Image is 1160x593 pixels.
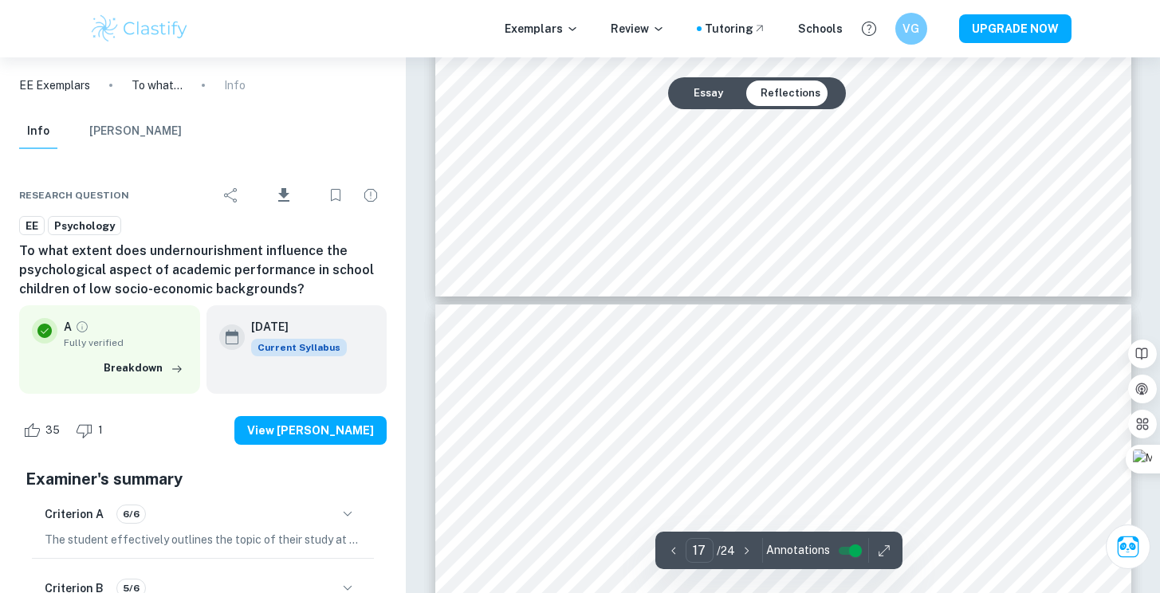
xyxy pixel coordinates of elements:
[19,188,129,202] span: Research question
[48,216,121,236] a: Psychology
[89,114,182,149] button: [PERSON_NAME]
[895,13,927,45] button: VG
[215,179,247,211] div: Share
[250,175,317,216] div: Download
[355,179,387,211] div: Report issue
[251,318,334,336] h6: [DATE]
[611,20,665,37] p: Review
[89,422,112,438] span: 1
[19,77,90,94] a: EE Exemplars
[855,15,883,42] button: Help and Feedback
[19,242,387,299] h6: To what extent does undernourishment influence the psychological aspect of academic performance i...
[64,336,187,350] span: Fully verified
[117,507,145,521] span: 6/6
[251,339,347,356] div: This exemplar is based on the current syllabus. Feel free to refer to it for inspiration/ideas wh...
[20,218,44,234] span: EE
[132,77,183,94] p: To what extent does undernourishment influence the psychological aspect of academic performance i...
[45,531,361,548] p: The student effectively outlines the topic of their study at the beginning of the essay, clearly ...
[19,418,69,443] div: Like
[72,418,112,443] div: Dislike
[681,81,736,106] button: Essay
[505,20,579,37] p: Exemplars
[26,467,380,491] h5: Examiner's summary
[19,216,45,236] a: EE
[705,20,766,37] a: Tutoring
[798,20,843,37] a: Schools
[100,356,187,380] button: Breakdown
[717,542,735,560] p: / 24
[64,318,72,336] p: A
[49,218,120,234] span: Psychology
[766,542,830,559] span: Annotations
[19,114,57,149] button: Info
[902,20,920,37] h6: VG
[1106,524,1150,569] button: Ask Clai
[45,505,104,523] h6: Criterion A
[251,339,347,356] span: Current Syllabus
[234,416,387,445] button: View [PERSON_NAME]
[75,320,89,334] a: Grade fully verified
[89,13,191,45] img: Clastify logo
[37,422,69,438] span: 35
[959,14,1072,43] button: UPGRADE NOW
[748,81,833,106] button: Reflections
[320,179,352,211] div: Bookmark
[224,77,246,94] p: Info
